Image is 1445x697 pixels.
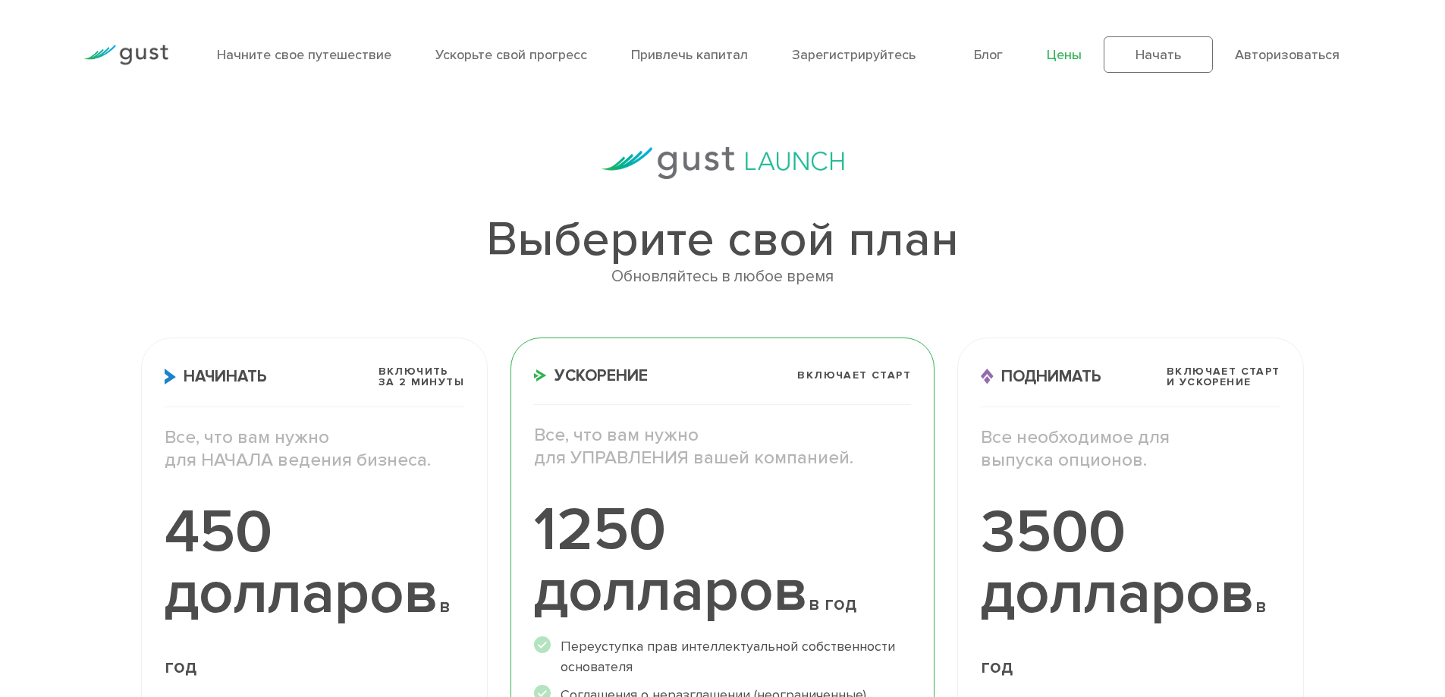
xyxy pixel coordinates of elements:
font: Включить [379,365,448,378]
font: для УПРАВЛЕНИЯ вашей компанией. [534,447,853,469]
font: за 2 минуты [379,375,464,388]
font: Переуступка прав интеллектуальной собственности основателя [561,639,895,675]
font: Начать [1136,47,1181,63]
a: Блог [974,47,1003,63]
font: в год [165,595,451,678]
font: 1250 долларов [534,494,809,626]
img: Значок ускорения [534,369,547,381]
a: Авторизоваться [1235,47,1340,63]
font: Выберите свой план [486,211,959,268]
font: Ускорение [554,366,648,385]
a: Цены [1047,47,1082,63]
a: Зарегистрируйтесь [792,47,916,63]
font: 3500 долларов [981,496,1255,629]
img: gust-launch-logos.svg [602,147,844,179]
font: Начинать [184,367,267,386]
img: Поднять значок [981,369,994,385]
font: в год [981,595,1267,678]
font: 450 долларов [165,496,439,629]
a: Привлечь капитал [631,47,748,63]
img: Логотип Порыва [83,45,168,65]
font: Все, что вам нужно [534,424,699,446]
img: Значок «Пуск» X2 [165,369,176,385]
a: Ускорьте свой прогресс [435,47,587,63]
font: Все, что вам нужно [165,426,329,448]
font: в год [809,592,856,615]
a: Начните свое путешествие [217,47,391,63]
font: Включает СТАРТ [797,369,911,381]
font: для НАЧАЛА ведения бизнеса. [165,449,431,471]
font: Поднимать [1001,367,1101,386]
font: Обновляйтесь в любое время [611,267,834,286]
font: Все необходимое для [981,426,1170,448]
font: выпуска опционов. [981,449,1147,471]
font: Включает СТАРТ [1167,365,1280,378]
a: Начать [1104,36,1213,73]
font: и УСКОРЕНИЕ [1167,375,1251,388]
